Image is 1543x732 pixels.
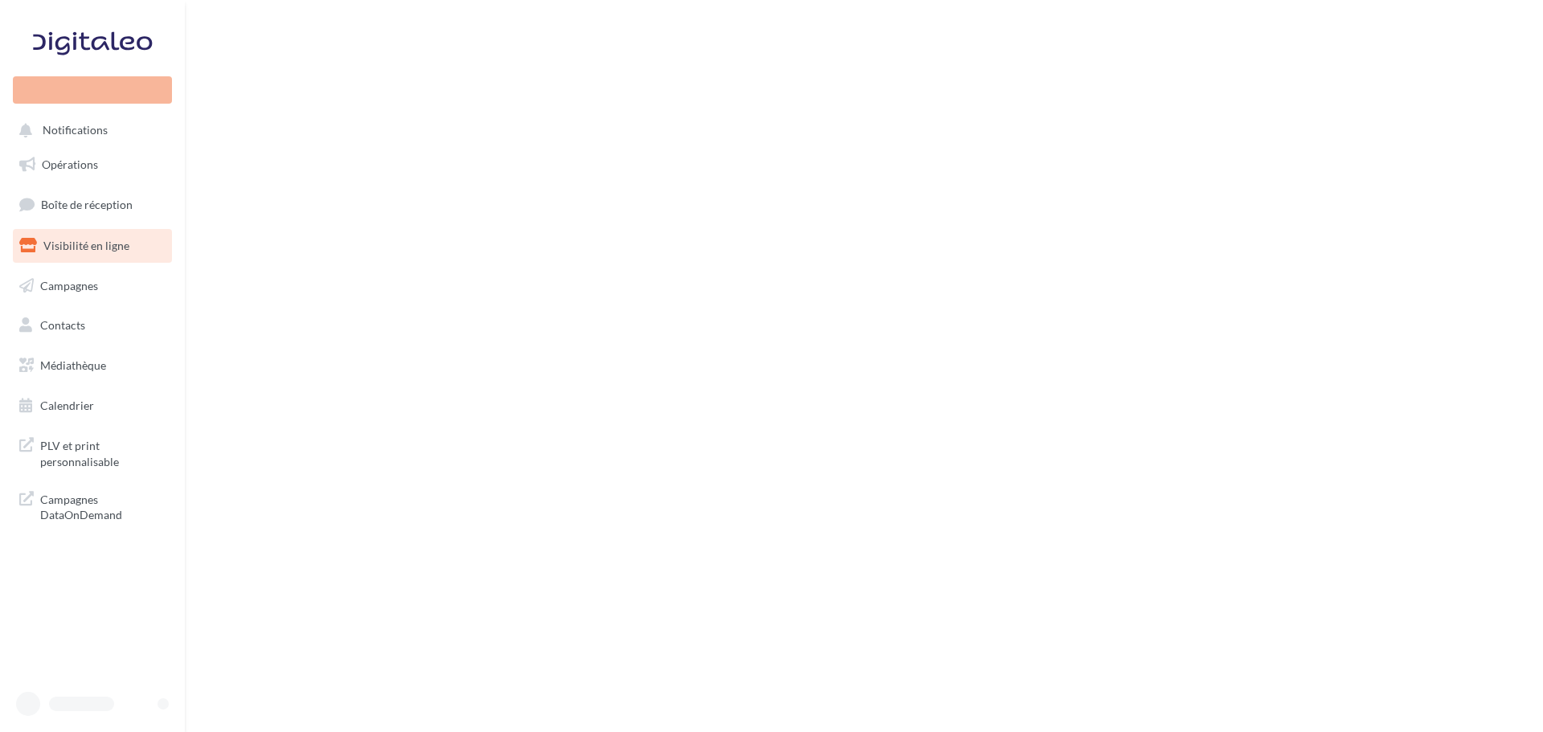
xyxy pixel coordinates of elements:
span: Boîte de réception [41,198,133,211]
div: Nouvelle campagne [13,76,172,104]
span: Visibilité en ligne [43,239,129,252]
a: PLV et print personnalisable [10,428,175,476]
span: Notifications [43,124,108,137]
a: Visibilité en ligne [10,229,175,263]
a: Campagnes [10,269,175,303]
span: Campagnes DataOnDemand [40,489,166,523]
a: Opérations [10,148,175,182]
a: Contacts [10,309,175,342]
span: Opérations [42,157,98,171]
span: PLV et print personnalisable [40,435,166,469]
a: Calendrier [10,389,175,423]
a: Médiathèque [10,349,175,382]
span: Campagnes [40,278,98,292]
span: Médiathèque [40,358,106,372]
span: Contacts [40,318,85,332]
a: Campagnes DataOnDemand [10,482,175,530]
a: Boîte de réception [10,187,175,222]
span: Calendrier [40,399,94,412]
